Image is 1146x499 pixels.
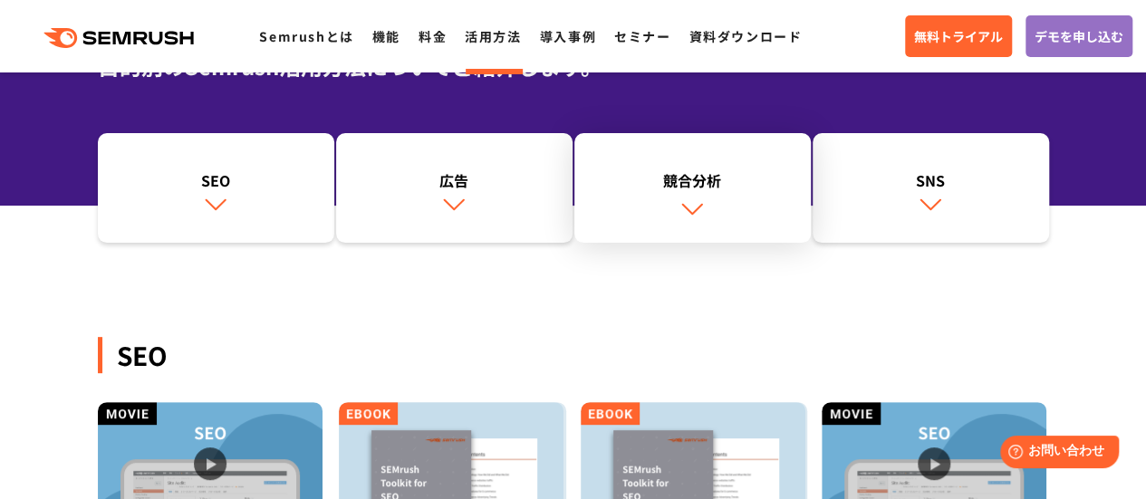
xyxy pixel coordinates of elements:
[107,169,325,191] div: SEO
[540,27,596,45] a: 導入事例
[372,27,400,45] a: 機能
[813,133,1049,244] a: SNS
[98,133,334,244] a: SEO
[583,169,802,191] div: 競合分析
[98,337,1049,373] div: SEO
[465,27,521,45] a: 活用方法
[1035,26,1123,46] span: デモを申し込む
[914,26,1003,46] span: 無料トライアル
[822,169,1040,191] div: SNS
[614,27,670,45] a: セミナー
[259,27,353,45] a: Semrushとは
[336,133,573,244] a: 広告
[419,27,447,45] a: 料金
[689,27,802,45] a: 資料ダウンロード
[985,428,1126,479] iframe: Help widget launcher
[345,169,563,191] div: 広告
[574,133,811,244] a: 競合分析
[1026,15,1132,57] a: デモを申し込む
[905,15,1012,57] a: 無料トライアル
